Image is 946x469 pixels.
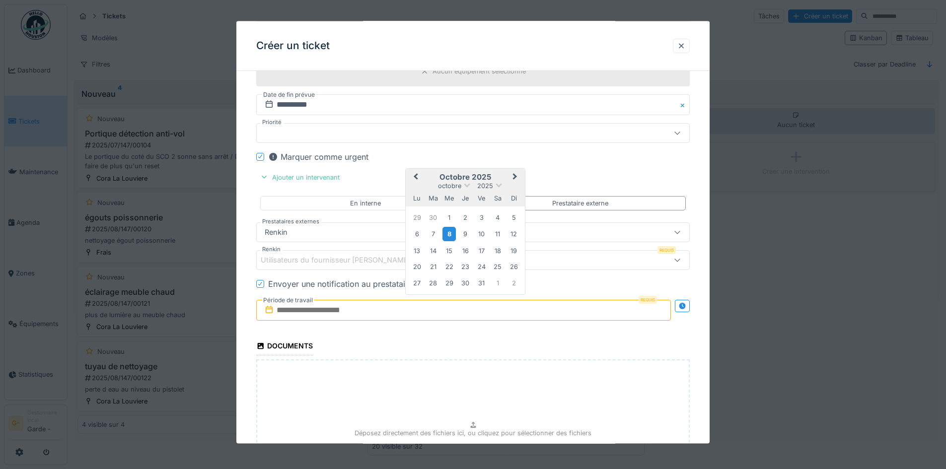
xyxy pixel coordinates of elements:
div: Choose lundi 27 octobre 2025 [410,276,424,289]
div: Choose vendredi 10 octobre 2025 [475,227,488,241]
div: Choose mercredi 22 octobre 2025 [442,260,456,273]
div: lundi [410,191,424,204]
div: samedi [491,191,505,204]
div: Choose dimanche 26 octobre 2025 [507,260,520,273]
div: Choose vendredi 3 octobre 2025 [475,210,488,224]
div: Choose mardi 7 octobre 2025 [427,227,440,241]
div: Choose mercredi 8 octobre 2025 [442,227,456,241]
div: Choose lundi 6 octobre 2025 [410,227,424,241]
span: octobre [438,182,461,190]
div: Ajouter un intervenant [256,170,344,184]
div: Choose dimanche 12 octobre 2025 [507,227,520,241]
button: Next Month [508,169,524,185]
div: En interne [350,198,381,207]
label: Priorité [260,118,284,126]
div: Choose samedi 4 octobre 2025 [491,210,505,224]
div: Choose vendredi 24 octobre 2025 [475,260,488,273]
p: Déposez directement des fichiers ici, ou cliquez pour sélectionner des fichiers [355,428,591,437]
div: Choose jeudi 2 octobre 2025 [459,210,472,224]
button: Previous Month [407,169,423,185]
label: Période de travail [262,294,314,305]
div: Envoyer une notification au prestataire de services [268,277,458,289]
div: Choose jeudi 30 octobre 2025 [459,276,472,289]
div: Requis [657,246,676,254]
label: Date de fin prévue [262,89,316,100]
div: mardi [427,191,440,204]
div: Choose mercredi 15 octobre 2025 [442,244,456,257]
div: dimanche [507,191,520,204]
div: mercredi [442,191,456,204]
button: Close [679,94,690,115]
div: Marquer comme urgent [268,150,368,162]
div: Choose mardi 14 octobre 2025 [427,244,440,257]
h3: Créer un ticket [256,40,330,52]
div: Choose dimanche 2 novembre 2025 [507,276,520,289]
div: Month octobre, 2025 [409,209,522,290]
div: Choose vendredi 17 octobre 2025 [475,244,488,257]
div: jeudi [459,191,472,204]
div: Choose jeudi 23 octobre 2025 [459,260,472,273]
div: Choose dimanche 5 octobre 2025 [507,210,520,224]
div: Choose samedi 25 octobre 2025 [491,260,505,273]
div: vendredi [475,191,488,204]
div: Choose lundi 20 octobre 2025 [410,260,424,273]
div: Choose mardi 28 octobre 2025 [427,276,440,289]
div: Choose mardi 21 octobre 2025 [427,260,440,273]
h2: octobre 2025 [406,172,525,181]
div: Prestataire externe [552,198,608,207]
div: Choose samedi 1 novembre 2025 [491,276,505,289]
div: Choose dimanche 19 octobre 2025 [507,244,520,257]
div: Documents [256,338,313,355]
div: Choose mercredi 1 octobre 2025 [442,210,456,224]
div: Renkin [261,226,291,237]
div: Choose samedi 11 octobre 2025 [491,227,505,241]
div: Choose lundi 13 octobre 2025 [410,244,424,257]
span: 2025 [477,182,493,190]
div: Choose vendredi 31 octobre 2025 [475,276,488,289]
div: Choose jeudi 16 octobre 2025 [459,244,472,257]
label: Prestataires externes [260,217,321,225]
div: Choose mardi 30 septembre 2025 [427,210,440,224]
div: Requis [639,295,657,303]
div: Choose mercredi 29 octobre 2025 [442,276,456,289]
div: Utilisateurs du fournisseur [PERSON_NAME] [261,255,425,266]
div: Choose samedi 18 octobre 2025 [491,244,505,257]
div: Choose jeudi 9 octobre 2025 [459,227,472,241]
label: Renkin [260,245,283,253]
div: Choose lundi 29 septembre 2025 [410,210,424,224]
div: Aucun équipement sélectionné [433,67,526,76]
